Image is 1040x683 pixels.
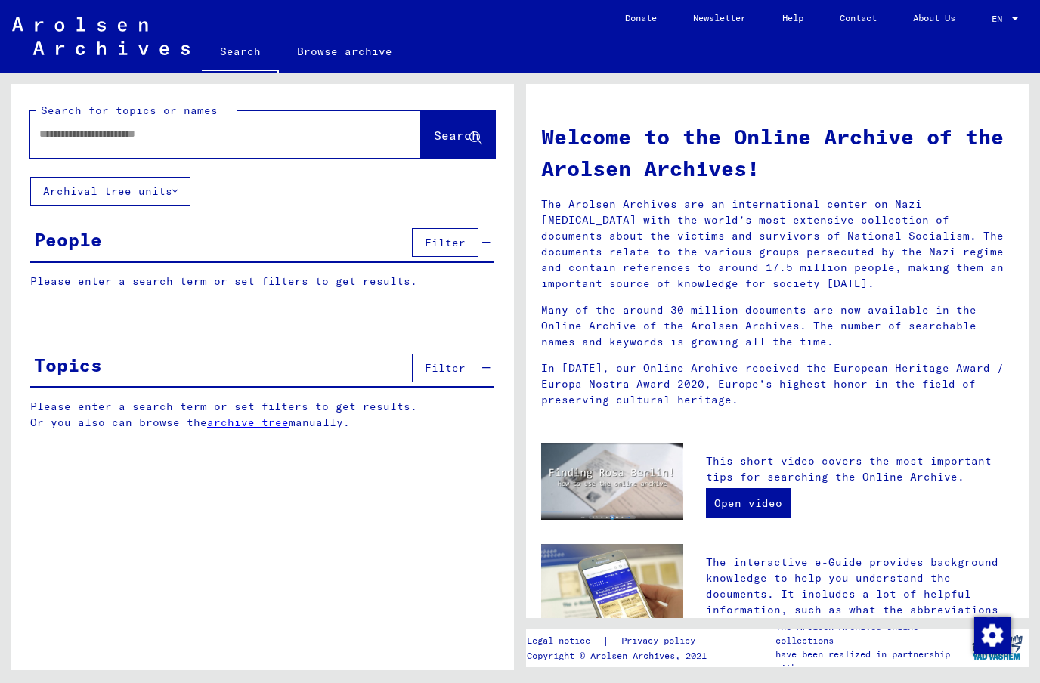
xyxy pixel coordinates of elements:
span: EN [992,14,1008,24]
a: Browse archive [279,33,410,70]
button: Filter [412,354,478,382]
div: People [34,226,102,253]
button: Archival tree units [30,177,190,206]
div: | [527,633,713,649]
a: Legal notice [527,633,602,649]
p: The interactive e-Guide provides background knowledge to help you understand the documents. It in... [706,555,1014,650]
span: Search [434,128,479,143]
p: Please enter a search term or set filters to get results. Or you also can browse the manually. [30,399,495,431]
img: Change consent [974,617,1011,654]
span: Filter [425,361,466,375]
span: Filter [425,236,466,249]
button: Filter [412,228,478,257]
p: In [DATE], our Online Archive received the European Heritage Award / Europa Nostra Award 2020, Eu... [541,360,1014,408]
a: Search [202,33,279,73]
mat-label: Search for topics or names [41,104,218,117]
p: have been realized in partnership with [775,647,966,675]
p: This short video covers the most important tips for searching the Online Archive. [706,453,1014,485]
p: Copyright © Arolsen Archives, 2021 [527,649,713,663]
button: Search [421,111,495,158]
img: yv_logo.png [969,629,1026,666]
p: The Arolsen Archives are an international center on Nazi [MEDICAL_DATA] with the world’s most ext... [541,196,1014,292]
h1: Welcome to the Online Archive of the Arolsen Archives! [541,121,1014,184]
a: Open video [706,488,791,518]
p: Many of the around 30 million documents are now available in the Online Archive of the Arolsen Ar... [541,302,1014,350]
a: Privacy policy [609,633,713,649]
div: Change consent [973,617,1010,653]
img: eguide.jpg [541,544,683,639]
p: The Arolsen Archives online collections [775,620,966,647]
p: Please enter a search term or set filters to get results. [30,274,494,289]
div: Topics [34,351,102,379]
img: Arolsen_neg.svg [12,17,190,55]
img: video.jpg [541,443,683,520]
a: archive tree [207,416,289,429]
